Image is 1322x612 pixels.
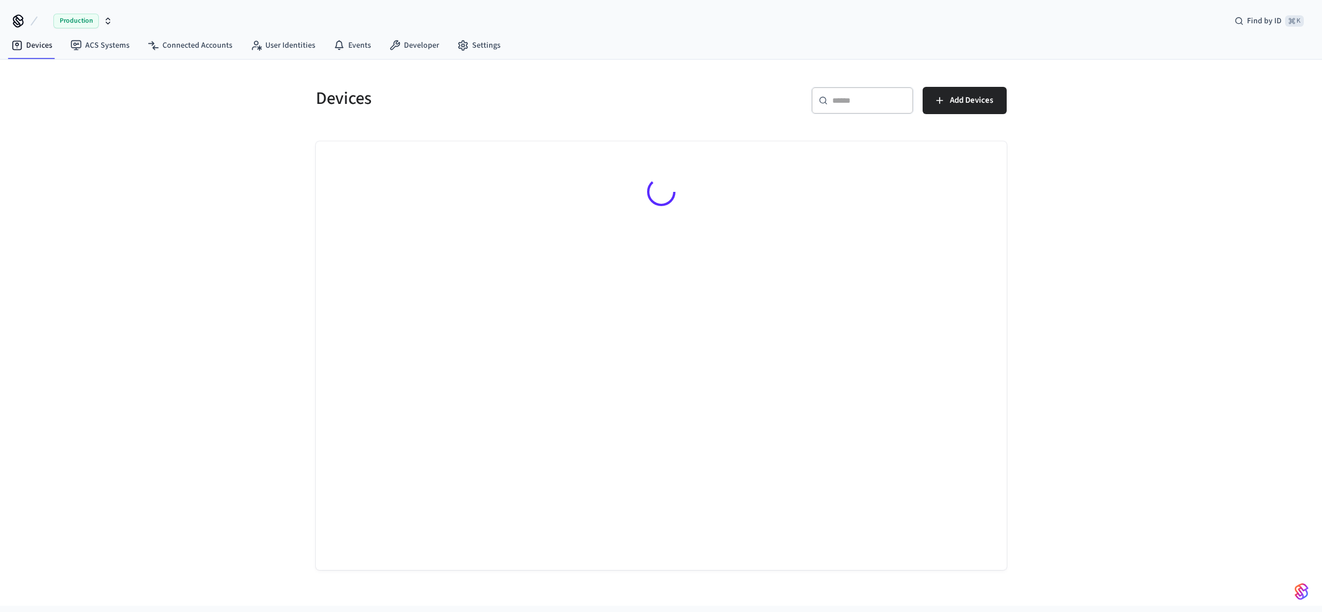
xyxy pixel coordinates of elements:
img: SeamLogoGradient.69752ec5.svg [1295,582,1308,601]
button: Add Devices [923,87,1007,114]
a: Developer [380,35,448,56]
a: Devices [2,35,61,56]
span: Add Devices [950,93,993,108]
span: Production [53,14,99,28]
span: ⌘ K [1285,15,1304,27]
a: Events [324,35,380,56]
a: ACS Systems [61,35,139,56]
a: Connected Accounts [139,35,241,56]
a: User Identities [241,35,324,56]
h5: Devices [316,87,654,110]
span: Find by ID [1247,15,1282,27]
div: Find by ID⌘ K [1225,11,1313,31]
a: Settings [448,35,510,56]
